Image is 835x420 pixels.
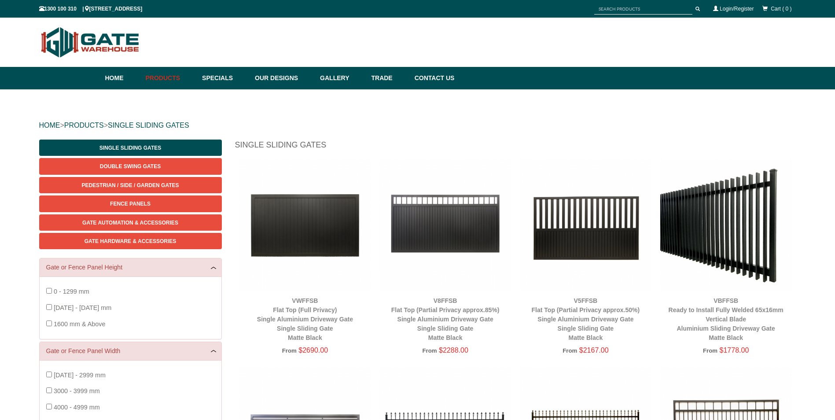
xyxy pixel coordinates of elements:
a: Gate or Fence Panel Width [46,346,215,356]
span: From [282,347,297,354]
span: Pedestrian / Side / Garden Gates [81,182,179,188]
a: Fence Panels [39,195,222,212]
a: Specials [198,67,250,89]
a: Trade [367,67,410,89]
a: Contact Us [410,67,455,89]
span: Gate Hardware & Accessories [85,238,177,244]
span: $2690.00 [298,346,328,354]
span: Fence Panels [110,201,151,207]
a: VWFFSBFlat Top (Full Privacy)Single Aluminium Driveway GateSingle Sliding GateMatte Black [257,297,353,341]
div: > > [39,111,796,140]
span: $2167.00 [579,346,609,354]
h1: Single Sliding Gates [235,140,796,155]
a: HOME [39,122,60,129]
a: Single Sliding Gates [39,140,222,156]
span: Double Swing Gates [100,163,161,169]
span: Single Sliding Gates [99,145,161,151]
input: SEARCH PRODUCTS [594,4,692,15]
a: Products [141,67,198,89]
span: Gate Automation & Accessories [82,220,178,226]
a: Gate Hardware & Accessories [39,233,222,249]
span: From [703,347,717,354]
span: 0 - 1299 mm [54,288,89,295]
a: PRODUCTS [64,122,104,129]
a: Login/Register [720,6,754,12]
span: 1300 100 310 | [STREET_ADDRESS] [39,6,143,12]
a: Pedestrian / Side / Garden Gates [39,177,222,193]
a: VBFFSBReady to Install Fully Welded 65x16mm Vertical BladeAluminium Sliding Driveway GateMatte Black [669,297,784,341]
a: SINGLE SLIDING GATES [108,122,189,129]
img: VBFFSB - Ready to Install Fully Welded 65x16mm Vertical Blade - Aluminium Sliding Driveway Gate -... [660,159,792,291]
span: 3000 - 3999 mm [54,387,100,394]
span: [DATE] - 2999 mm [54,372,106,379]
span: Cart ( 0 ) [771,6,791,12]
a: Double Swing Gates [39,158,222,174]
span: From [422,347,437,354]
a: Home [105,67,141,89]
a: V5FFSBFlat Top (Partial Privacy approx.50%)Single Aluminium Driveway GateSingle Sliding GateMatte... [532,297,640,341]
span: 4000 - 4999 mm [54,404,100,411]
span: [DATE] - [DATE] mm [54,304,111,311]
a: Gate Automation & Accessories [39,214,222,231]
a: Gallery [316,67,367,89]
a: V8FFSBFlat Top (Partial Privacy approx.85%)Single Aluminium Driveway GateSingle Sliding GateMatte... [391,297,500,341]
img: V8FFSB - Flat Top (Partial Privacy approx.85%) - Single Aluminium Driveway Gate - Single Sliding ... [379,159,511,291]
span: From [563,347,577,354]
a: Gate or Fence Panel Height [46,263,215,272]
span: $2288.00 [439,346,468,354]
span: $1778.00 [720,346,749,354]
img: VWFFSB - Flat Top (Full Privacy) - Single Aluminium Driveway Gate - Single Sliding Gate - Matte B... [239,159,371,291]
img: V5FFSB - Flat Top (Partial Privacy approx.50%) - Single Aluminium Driveway Gate - Single Sliding ... [520,159,651,291]
img: Gate Warehouse [39,22,142,63]
span: 1600 mm & Above [54,321,106,328]
a: Our Designs [250,67,316,89]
